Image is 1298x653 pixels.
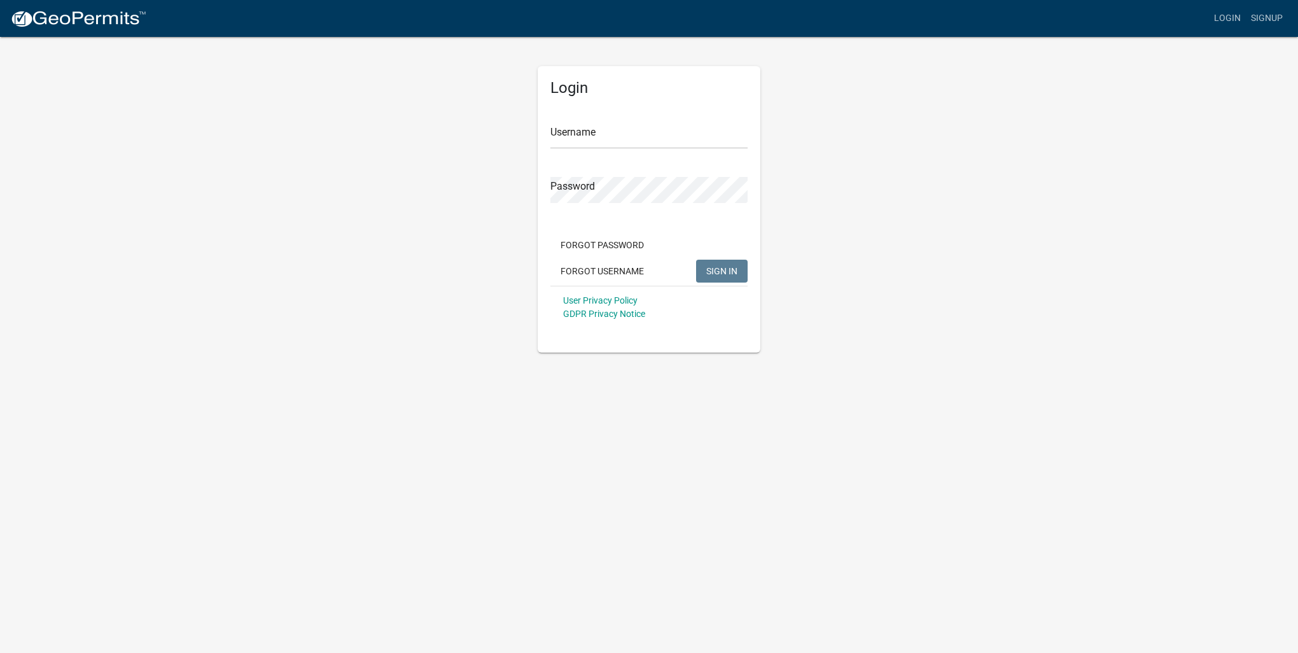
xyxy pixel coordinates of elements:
a: Signup [1246,6,1288,31]
a: User Privacy Policy [563,295,638,305]
h5: Login [550,79,748,97]
a: GDPR Privacy Notice [563,309,645,319]
button: SIGN IN [696,260,748,283]
span: SIGN IN [706,265,737,276]
a: Login [1209,6,1246,31]
button: Forgot Username [550,260,654,283]
button: Forgot Password [550,234,654,256]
